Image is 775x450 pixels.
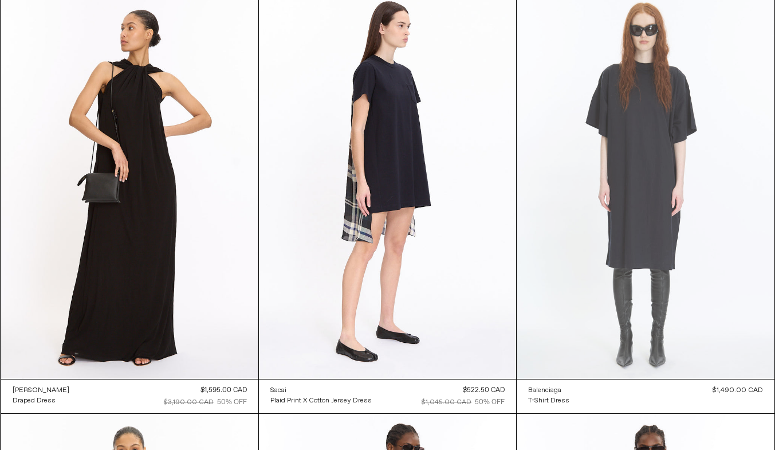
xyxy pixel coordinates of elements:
[270,396,372,406] a: Plaid Print x Cotton Jersey Dress
[422,397,471,408] div: $1,045.00 CAD
[13,396,69,406] a: Draped Dress
[13,385,69,396] a: [PERSON_NAME]
[270,396,372,406] div: Plaid Print x Cotton Jersey Dress
[13,396,56,406] div: Draped Dress
[217,397,247,408] div: 50% OFF
[164,397,214,408] div: $3,190.00 CAD
[713,385,763,396] div: $1,490.00 CAD
[528,386,561,396] div: Balenciaga
[13,386,69,396] div: [PERSON_NAME]
[270,385,372,396] a: Sacai
[528,385,569,396] a: Balenciaga
[528,396,569,406] div: T-Shirt Dress
[475,397,505,408] div: 50% OFF
[270,386,286,396] div: Sacai
[200,385,247,396] div: $1,595.00 CAD
[463,385,505,396] div: $522.50 CAD
[528,396,569,406] a: T-Shirt Dress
